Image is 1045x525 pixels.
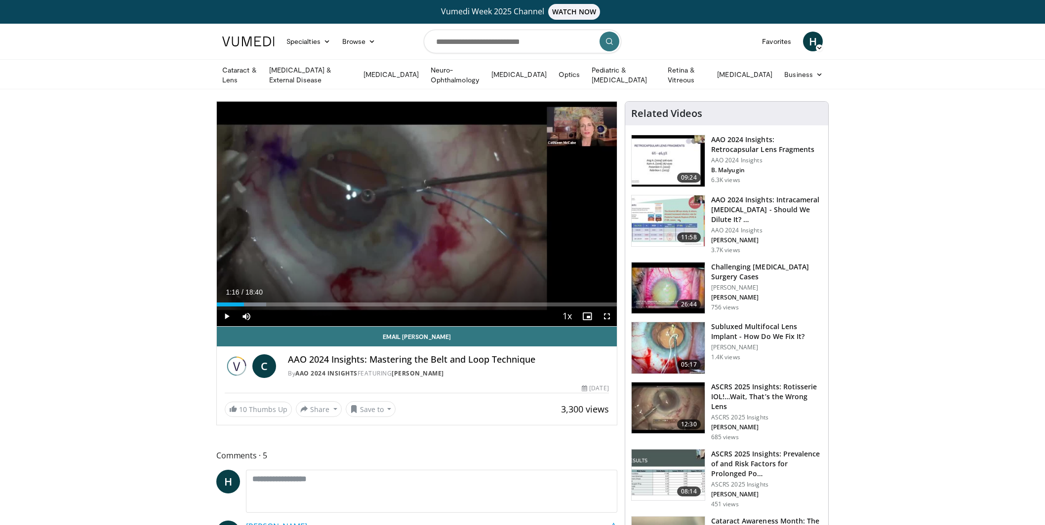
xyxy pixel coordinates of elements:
[711,449,822,479] h3: ASCRS 2025 Insights: Prevalence of and Risk Factors for Prolonged Po…
[631,135,822,187] a: 09:24 AAO 2024 Insights: Retrocapsular Lens Fragments AAO 2024 Insights B. Malyugin 6.3K views
[239,405,247,414] span: 10
[241,288,243,296] span: /
[424,30,621,53] input: Search topics, interventions
[677,300,701,309] span: 26:44
[803,32,823,51] a: H
[632,195,705,247] img: de733f49-b136-4bdc-9e00-4021288efeb7.150x105_q85_crop-smart_upscale.jpg
[632,135,705,187] img: 01f52a5c-6a53-4eb2-8a1d-dad0d168ea80.150x105_q85_crop-smart_upscale.jpg
[711,423,822,431] p: [PERSON_NAME]
[631,262,822,314] a: 26:44 Challenging [MEDICAL_DATA] Surgery Cases [PERSON_NAME] [PERSON_NAME] 756 views
[245,288,263,296] span: 18:40
[216,65,263,85] a: Cataract & Lens
[711,413,822,421] p: ASCRS 2025 Insights
[711,353,740,361] p: 1.4K views
[632,382,705,434] img: 5ae980af-743c-4d96-b653-dad8d2e81d53.150x105_q85_crop-smart_upscale.jpg
[677,487,701,496] span: 08:14
[295,369,358,377] a: AAO 2024 Insights
[711,226,822,234] p: AAO 2024 Insights
[711,490,822,498] p: [PERSON_NAME]
[677,419,701,429] span: 12:30
[631,108,702,119] h4: Related Videos
[561,403,609,415] span: 3,300 views
[711,481,822,488] p: ASCRS 2025 Insights
[577,306,597,326] button: Enable picture-in-picture mode
[582,384,608,393] div: [DATE]
[296,401,342,417] button: Share
[553,65,586,84] a: Optics
[631,449,822,508] a: 08:14 ASCRS 2025 Insights: Prevalence of and Risk Factors for Prolonged Po… ASCRS 2025 Insights [...
[216,449,617,462] span: Comments 5
[711,236,822,244] p: [PERSON_NAME]
[711,322,822,341] h3: Subluxed Multifocal Lens Implant - How Do We Fix It?
[217,102,617,327] video-js: Video Player
[222,37,275,46] img: VuMedi Logo
[711,135,822,154] h3: AAO 2024 Insights: Retrocapsular Lens Fragments
[632,322,705,374] img: 3fc25be6-574f-41c0-96b9-b0d00904b018.150x105_q85_crop-smart_upscale.jpg
[225,354,248,378] img: AAO 2024 Insights
[288,369,609,378] div: By FEATURING
[548,4,601,20] span: WATCH NOW
[597,306,617,326] button: Fullscreen
[217,306,237,326] button: Play
[711,195,822,225] h3: AAO 2024 Insights: Intracameral [MEDICAL_DATA] - Should We Dilute It? …
[586,65,662,85] a: Pediatric & [MEDICAL_DATA]
[281,32,336,51] a: Specialties
[711,284,822,292] p: [PERSON_NAME]
[677,232,701,242] span: 11:58
[631,322,822,374] a: 05:17 Subluxed Multifocal Lens Implant - How Do We Fix It? [PERSON_NAME] 1.4K views
[358,65,425,84] a: [MEDICAL_DATA]
[711,500,739,508] p: 451 views
[425,65,485,85] a: Neuro-Ophthalmology
[711,262,822,282] h3: Challenging [MEDICAL_DATA] Surgery Cases
[711,65,778,84] a: [MEDICAL_DATA]
[756,32,797,51] a: Favorites
[711,246,740,254] p: 3.7K views
[217,327,617,346] a: Email [PERSON_NAME]
[346,401,396,417] button: Save to
[631,382,822,441] a: 12:30 ASCRS 2025 Insights: Rotisserie IOL!…Wait, That’s the Wrong Lens ASCRS 2025 Insights [PERSO...
[288,354,609,365] h4: AAO 2024 Insights: Mastering the Belt and Loop Technique
[711,382,822,412] h3: ASCRS 2025 Insights: Rotisserie IOL!…Wait, That’s the Wrong Lens
[632,262,705,314] img: 05a6f048-9eed-46a7-93e1-844e43fc910c.150x105_q85_crop-smart_upscale.jpg
[632,450,705,501] img: d661252d-5e2b-443c-881f-9256f2a4ede9.150x105_q85_crop-smart_upscale.jpg
[662,65,711,85] a: Retina & Vitreous
[711,294,822,301] p: [PERSON_NAME]
[711,156,822,164] p: AAO 2024 Insights
[217,302,617,306] div: Progress Bar
[336,32,382,51] a: Browse
[778,65,829,84] a: Business
[711,343,822,351] p: [PERSON_NAME]
[237,306,256,326] button: Mute
[226,288,239,296] span: 1:16
[225,402,292,417] a: 10 Thumbs Up
[216,470,240,493] a: H
[677,360,701,370] span: 05:17
[677,173,701,183] span: 09:24
[263,65,358,85] a: [MEDICAL_DATA] & External Disease
[711,166,822,174] p: B. Malyugin
[711,433,739,441] p: 685 views
[392,369,444,377] a: [PERSON_NAME]
[485,65,553,84] a: [MEDICAL_DATA]
[224,4,821,20] a: Vumedi Week 2025 ChannelWATCH NOW
[252,354,276,378] a: C
[558,306,577,326] button: Playback Rate
[711,176,740,184] p: 6.3K views
[711,303,739,311] p: 756 views
[631,195,822,254] a: 11:58 AAO 2024 Insights: Intracameral [MEDICAL_DATA] - Should We Dilute It? … AAO 2024 Insights [...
